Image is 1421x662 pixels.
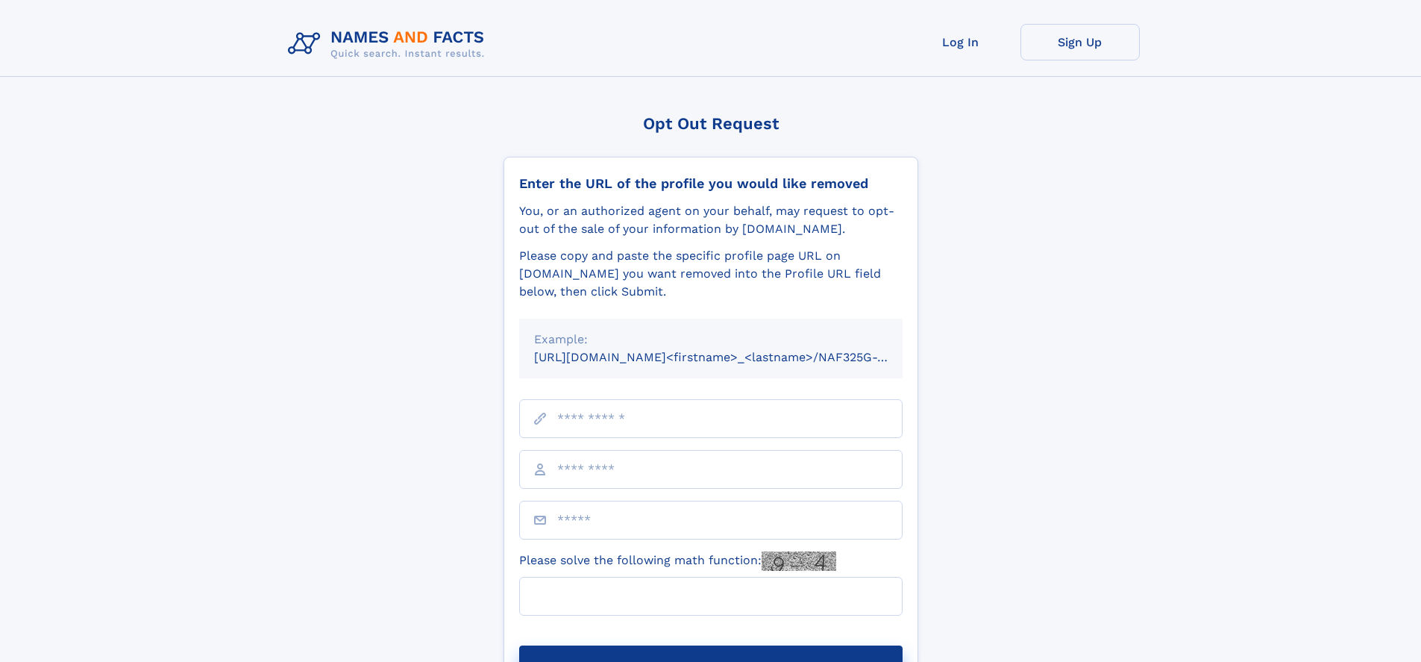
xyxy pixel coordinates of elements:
[519,247,903,301] div: Please copy and paste the specific profile page URL on [DOMAIN_NAME] you want removed into the Pr...
[282,24,497,64] img: Logo Names and Facts
[534,331,888,349] div: Example:
[534,350,931,364] small: [URL][DOMAIN_NAME]<firstname>_<lastname>/NAF325G-xxxxxxxx
[901,24,1020,60] a: Log In
[519,175,903,192] div: Enter the URL of the profile you would like removed
[1020,24,1140,60] a: Sign Up
[504,114,918,133] div: Opt Out Request
[519,202,903,238] div: You, or an authorized agent on your behalf, may request to opt-out of the sale of your informatio...
[519,552,836,571] label: Please solve the following math function:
